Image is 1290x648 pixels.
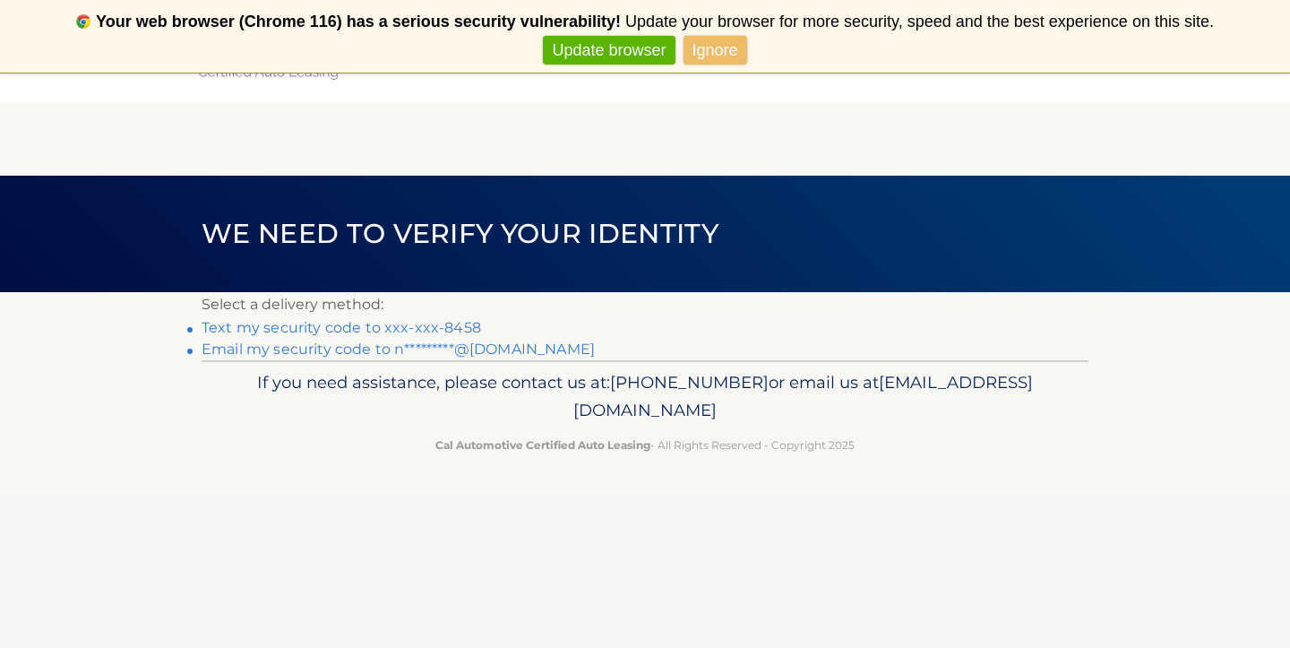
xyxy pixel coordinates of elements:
[202,217,718,250] span: We need to verify your identity
[213,368,1077,426] p: If you need assistance, please contact us at: or email us at
[213,436,1077,454] p: - All Rights Reserved - Copyright 2025
[684,36,747,65] a: Ignore
[543,36,675,65] a: Update browser
[202,319,481,336] a: Text my security code to xxx-xxx-8458
[96,13,621,30] b: Your web browser (Chrome 116) has a serious security vulnerability!
[435,438,650,452] strong: Cal Automotive Certified Auto Leasing
[610,372,769,393] span: [PHONE_NUMBER]
[202,292,1088,317] p: Select a delivery method:
[202,341,595,358] a: Email my security code to n*********@[DOMAIN_NAME]
[625,13,1214,30] span: Update your browser for more security, speed and the best experience on this site.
